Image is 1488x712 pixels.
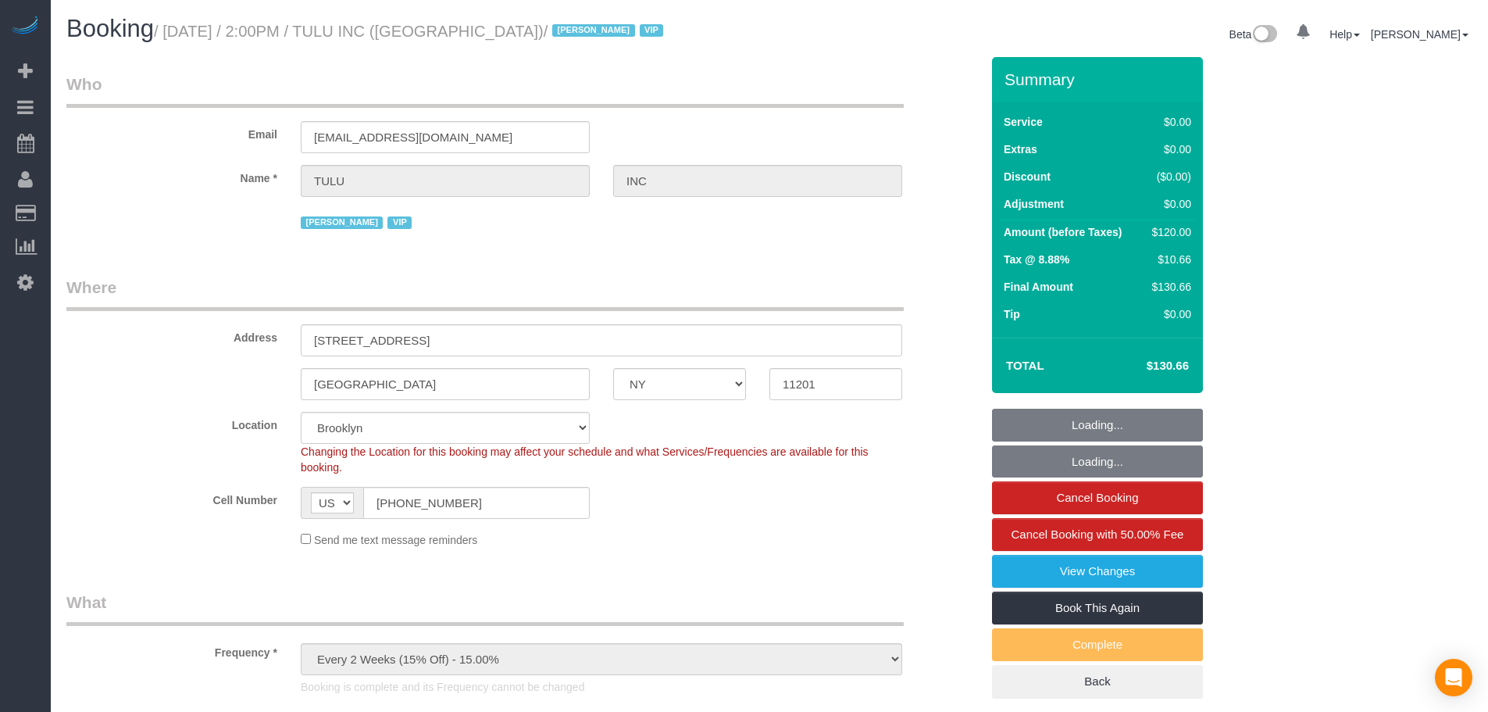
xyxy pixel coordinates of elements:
span: VIP [640,24,664,37]
div: ($0.00) [1146,169,1191,184]
a: Cancel Booking [992,481,1203,514]
img: New interface [1251,25,1277,45]
a: Cancel Booking with 50.00% Fee [992,518,1203,551]
a: Back [992,665,1203,698]
legend: Who [66,73,904,108]
span: [PERSON_NAME] [552,24,634,37]
input: Zip Code [769,368,902,400]
span: / [544,23,669,40]
a: View Changes [992,555,1203,588]
label: Address [55,324,289,345]
label: Location [55,412,289,433]
div: $0.00 [1146,306,1191,322]
div: Open Intercom Messenger [1435,659,1472,696]
small: / [DATE] / 2:00PM / TULU INC ([GEOGRAPHIC_DATA]) [154,23,668,40]
label: Discount [1004,169,1051,184]
input: Email [301,121,590,153]
span: Send me text message reminders [314,534,477,546]
label: Email [55,121,289,142]
input: Last Name [613,165,902,197]
a: Book This Again [992,592,1203,624]
legend: Where [66,276,904,311]
img: Automaid Logo [9,16,41,38]
h3: Summary [1004,70,1195,88]
label: Final Amount [1004,279,1073,295]
h4: $130.66 [1100,360,1189,373]
label: Cell Number [55,487,289,508]
div: $0.00 [1146,141,1191,157]
div: $10.66 [1146,252,1191,267]
label: Service [1004,114,1043,130]
a: Beta [1229,28,1278,41]
input: Cell Number [363,487,590,519]
label: Tip [1004,306,1020,322]
legend: What [66,591,904,626]
span: VIP [387,216,412,229]
label: Name * [55,165,289,186]
p: Booking is complete and its Frequency cannot be changed [301,679,902,695]
a: Help [1329,28,1360,41]
label: Extras [1004,141,1037,157]
div: $130.66 [1146,279,1191,295]
span: Changing the Location for this booking may affect your schedule and what Services/Frequencies are... [301,445,869,474]
label: Frequency * [55,639,289,660]
strong: Total [1006,359,1044,372]
span: Booking [66,15,154,42]
input: City [301,368,590,400]
div: $0.00 [1146,114,1191,130]
label: Tax @ 8.88% [1004,252,1069,267]
label: Adjustment [1004,196,1064,212]
a: [PERSON_NAME] [1371,28,1468,41]
span: Cancel Booking with 50.00% Fee [1012,528,1184,541]
div: $120.00 [1146,224,1191,240]
label: Amount (before Taxes) [1004,224,1122,240]
span: [PERSON_NAME] [301,216,383,229]
div: $0.00 [1146,196,1191,212]
input: First Name [301,165,590,197]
